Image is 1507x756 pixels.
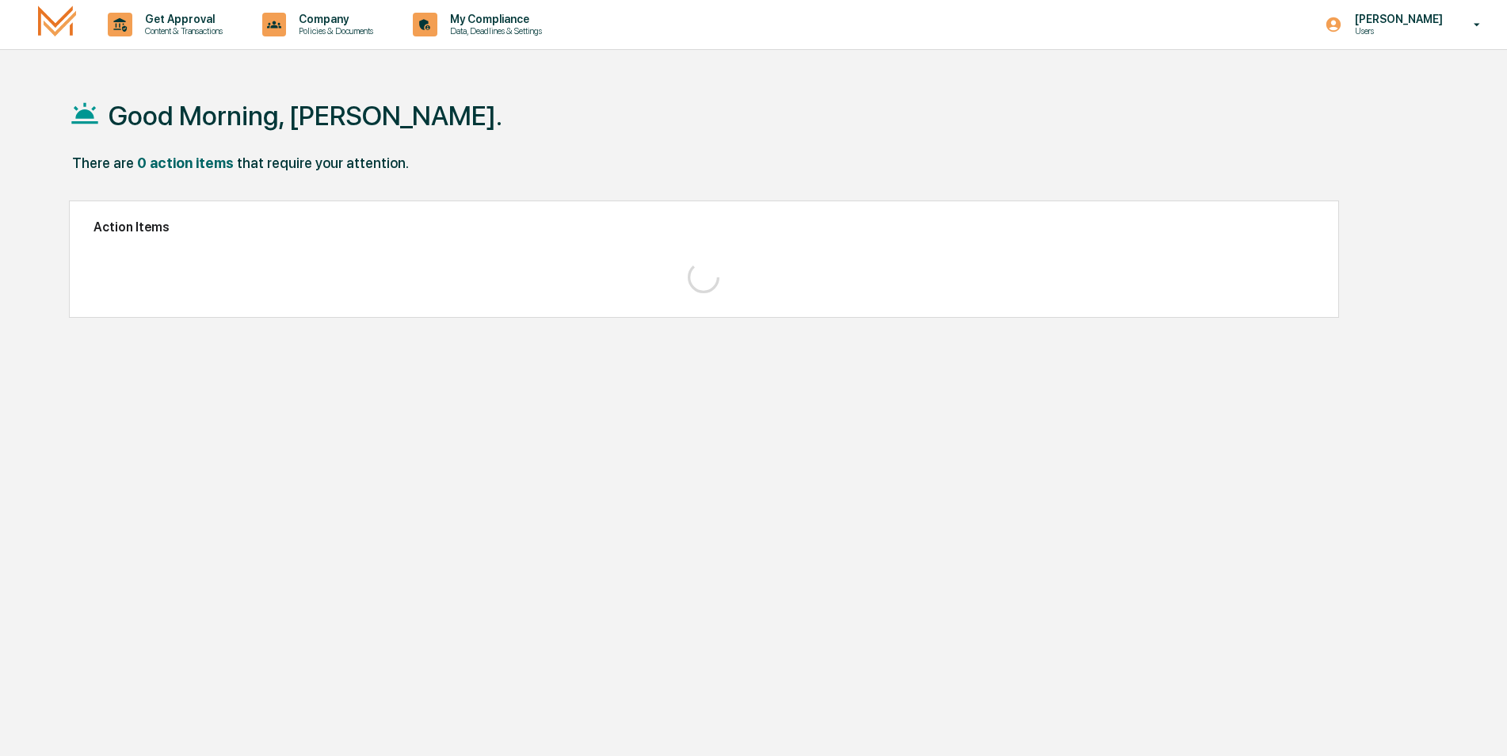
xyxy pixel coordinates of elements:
div: There are [72,155,134,171]
p: Policies & Documents [286,25,381,36]
img: logo [38,6,76,43]
div: that require your attention. [237,155,409,171]
p: Content & Transactions [132,25,231,36]
p: [PERSON_NAME] [1342,13,1451,25]
p: Users [1342,25,1451,36]
p: My Compliance [437,13,550,25]
p: Data, Deadlines & Settings [437,25,550,36]
p: Company [286,13,381,25]
div: 0 action items [137,155,234,171]
h2: Action Items [93,220,1314,235]
p: Get Approval [132,13,231,25]
h1: Good Morning, [PERSON_NAME]. [109,100,502,132]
